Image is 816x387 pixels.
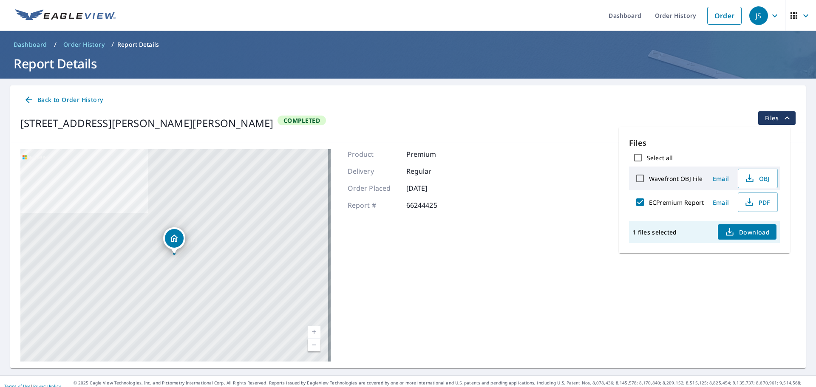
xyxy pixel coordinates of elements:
[711,198,731,206] span: Email
[718,224,776,240] button: Download
[63,40,105,49] span: Order History
[10,38,51,51] a: Dashboard
[725,227,770,237] span: Download
[649,175,703,183] label: Wavefront OBJ File
[348,200,399,210] p: Report #
[632,228,677,236] p: 1 files selected
[406,166,457,176] p: Regular
[707,172,734,185] button: Email
[406,183,457,193] p: [DATE]
[765,113,792,123] span: Files
[278,116,325,124] span: Completed
[738,192,778,212] button: PDF
[117,40,159,49] p: Report Details
[348,166,399,176] p: Delivery
[308,326,320,339] a: Current Level 17, Zoom In
[10,38,806,51] nav: breadcrumb
[348,183,399,193] p: Order Placed
[649,198,704,206] label: ECPremium Report
[749,6,768,25] div: JS
[20,116,273,131] div: [STREET_ADDRESS][PERSON_NAME][PERSON_NAME]
[629,137,780,149] p: Files
[743,197,771,207] span: PDF
[14,40,47,49] span: Dashboard
[163,227,185,254] div: Dropped pin, building 1, Residential property, 16481 Wilson Farm Dr Chesterfield, MO 63005
[348,149,399,159] p: Product
[20,92,106,108] a: Back to Order History
[711,175,731,183] span: Email
[308,339,320,351] a: Current Level 17, Zoom Out
[24,95,103,105] span: Back to Order History
[707,7,742,25] a: Order
[743,173,771,184] span: OBJ
[60,38,108,51] a: Order History
[10,55,806,72] h1: Report Details
[406,149,457,159] p: Premium
[15,9,116,22] img: EV Logo
[758,111,796,125] button: filesDropdownBtn-66244425
[54,40,57,50] li: /
[111,40,114,50] li: /
[707,196,734,209] button: Email
[738,169,778,188] button: OBJ
[647,154,673,162] label: Select all
[406,200,457,210] p: 66244425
